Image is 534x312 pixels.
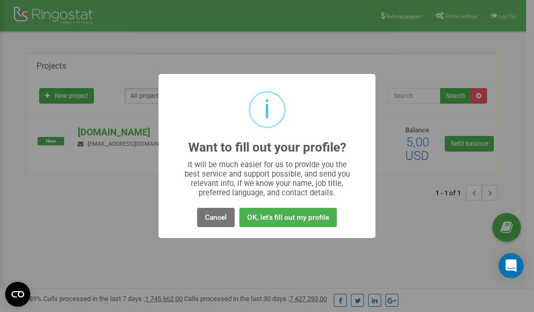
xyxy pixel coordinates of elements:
div: i [264,93,270,127]
button: Cancel [197,208,235,227]
div: It will be much easier for us to provide you the best service and support possible, and send you ... [179,160,355,197]
h2: Want to fill out your profile? [188,141,346,155]
button: OK, let's fill out my profile [239,208,337,227]
button: Open CMP widget [5,282,30,307]
div: Open Intercom Messenger [499,253,524,278]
